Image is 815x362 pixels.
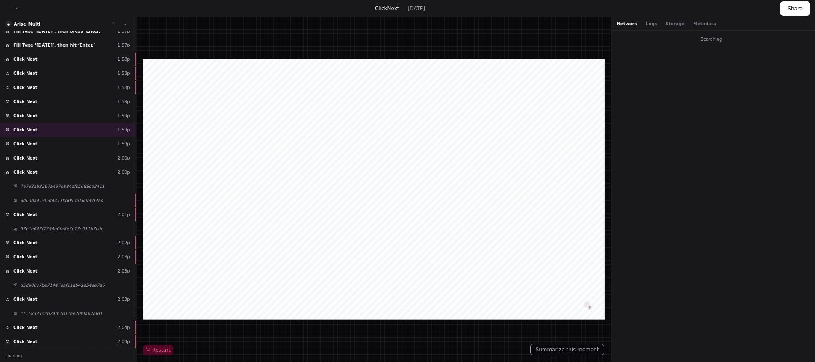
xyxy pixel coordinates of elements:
[118,155,130,161] div: 2:00p
[118,113,130,119] div: 1:59p
[617,21,637,27] button: Network
[530,344,605,355] button: Summarize this moment
[13,28,102,34] span: Fill Type ‘[DATE]’, then press ‘Enter.’​
[118,211,130,218] div: 2:01p
[118,338,130,345] div: 2:04p
[118,240,130,246] div: 2:02p
[611,36,815,42] div: Searching
[665,21,684,27] button: Storage
[118,324,130,331] div: 2:04p
[20,310,102,317] span: c1158331deb24fb1b1cee20f0a02bfd1
[5,353,22,359] span: Loading
[13,84,38,91] span: Click Next
[780,1,810,16] button: Share
[118,141,130,147] div: 1:59p
[118,84,130,91] div: 1:58p
[143,345,173,355] button: Restart
[13,338,38,345] span: Click Next
[13,254,38,260] span: Click Next
[20,282,105,288] span: d5da00c7be71447eaf11ab41e54ea7a6
[118,98,130,105] div: 1:59p
[14,22,41,27] a: Arise_Multi
[13,70,38,77] span: Click Next
[13,113,38,119] span: Click Next
[13,155,38,161] span: Click Next
[13,42,95,48] span: Fill Type ‘[DATE]’, then hit ‘Enter.’​
[693,21,716,27] button: Metadata
[13,240,38,246] span: Click Next
[118,268,130,274] div: 2:03p
[13,127,38,133] span: Click Next
[118,28,130,34] div: 1:57p
[20,183,105,190] span: 7e7d8ab8267a497eb84afc5688ce3411
[118,254,130,260] div: 2:03p
[407,5,425,12] p: [DATE]
[375,6,387,12] span: Click
[118,127,130,133] div: 1:59p
[646,21,657,27] button: Logs
[387,6,399,12] span: Next
[13,141,38,147] span: Click Next
[13,296,38,303] span: Click Next
[118,169,130,175] div: 2:00p
[118,296,130,303] div: 2:03p
[20,197,103,204] span: 3d63da41903f4411bd050b16dbf76f64
[118,56,130,62] div: 1:58p
[145,347,171,353] span: Restart
[118,42,130,48] div: 1:57p
[13,169,38,175] span: Click Next
[13,56,38,62] span: Click Next
[13,324,38,331] span: Click Next
[6,21,12,27] img: 7.svg
[13,211,38,218] span: Click Next
[13,98,38,105] span: Click Next
[13,268,38,274] span: Click Next
[118,70,130,77] div: 1:58p
[20,226,103,232] span: 53e1e643f7294a0fa8e3c73e011b7cde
